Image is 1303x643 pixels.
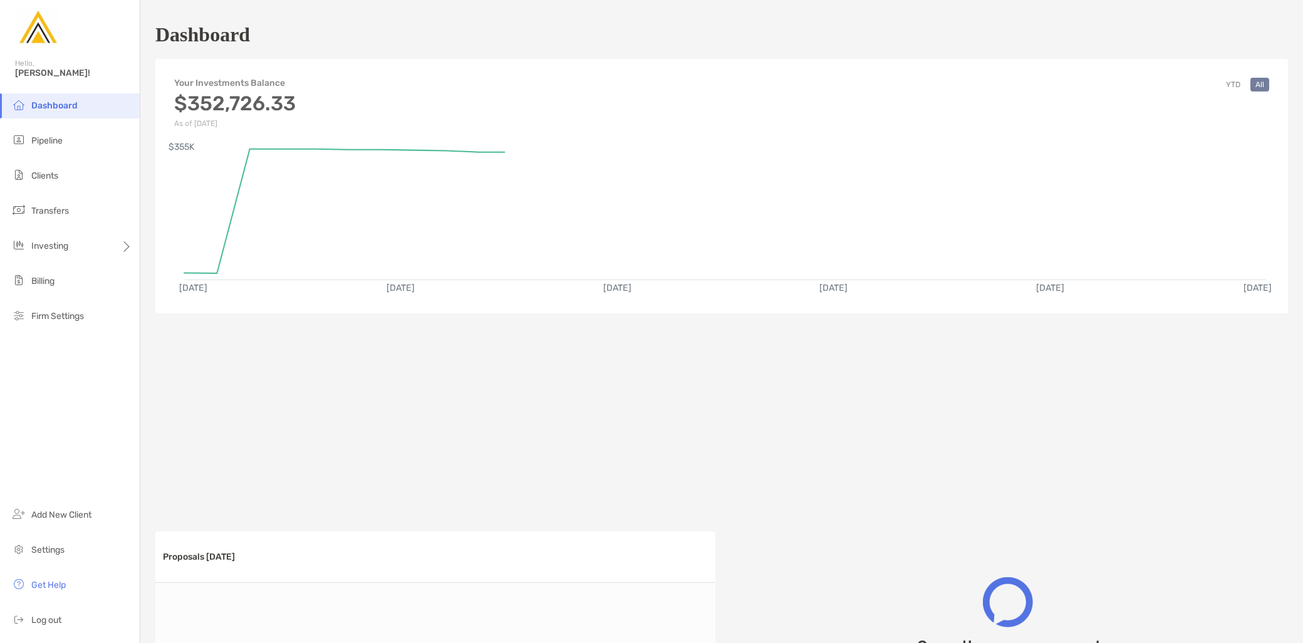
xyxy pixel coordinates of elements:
[15,68,132,78] span: [PERSON_NAME]!
[31,241,68,251] span: Investing
[169,142,195,152] text: $355K
[31,545,65,555] span: Settings
[11,202,26,217] img: transfers icon
[1250,78,1269,91] button: All
[11,273,26,288] img: billing icon
[31,510,91,520] span: Add New Client
[174,119,296,128] p: As of [DATE]
[155,23,250,46] h1: Dashboard
[11,506,26,521] img: add_new_client icon
[11,541,26,557] img: settings icon
[11,97,26,112] img: dashboard icon
[11,132,26,147] img: pipeline icon
[387,283,415,293] text: [DATE]
[11,167,26,182] img: clients icon
[1221,78,1245,91] button: YTD
[11,308,26,323] img: firm-settings icon
[11,612,26,627] img: logout icon
[603,283,631,293] text: [DATE]
[31,206,69,216] span: Transfers
[31,276,55,286] span: Billing
[31,311,84,321] span: Firm Settings
[11,238,26,253] img: investing icon
[15,5,60,50] img: Zoe Logo
[179,283,207,293] text: [DATE]
[31,580,66,590] span: Get Help
[983,577,1033,627] img: Zoe Financial
[11,577,26,592] img: get-help icon
[1243,283,1272,293] text: [DATE]
[174,78,296,88] h4: Your Investments Balance
[819,283,848,293] text: [DATE]
[31,615,61,625] span: Log out
[31,100,78,111] span: Dashboard
[31,135,63,146] span: Pipeline
[1036,283,1064,293] text: [DATE]
[31,170,58,181] span: Clients
[174,91,296,115] h3: $352,726.33
[163,552,235,562] h3: Proposals [DATE]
